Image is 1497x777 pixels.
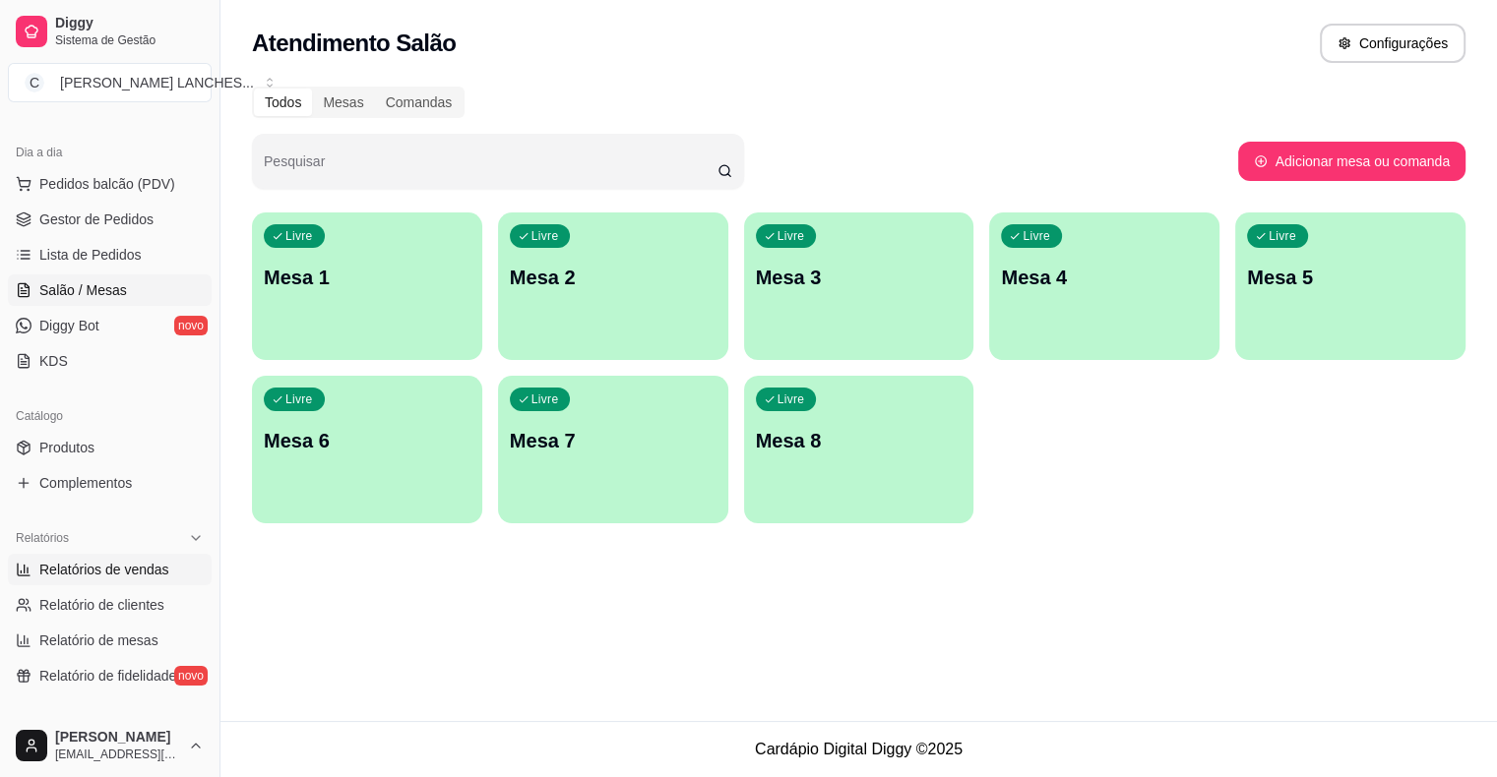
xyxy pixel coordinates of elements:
[1238,142,1466,181] button: Adicionar mesa ou comanda
[39,280,127,300] span: Salão / Mesas
[756,264,963,291] p: Mesa 3
[312,89,374,116] div: Mesas
[16,530,69,546] span: Relatórios
[778,228,805,244] p: Livre
[252,212,482,360] button: LivreMesa 1
[55,15,204,32] span: Diggy
[39,209,154,229] span: Gestor de Pedidos
[252,28,456,59] h2: Atendimento Salão
[531,228,559,244] p: Livre
[8,722,212,769] button: [PERSON_NAME][EMAIL_ADDRESS][DOMAIN_NAME]
[39,316,99,335] span: Diggy Bot
[25,73,44,92] span: C
[756,427,963,454] p: Mesa 8
[264,427,470,454] p: Mesa 6
[39,174,175,194] span: Pedidos balcão (PDV)
[285,228,313,244] p: Livre
[8,63,212,102] button: Select a team
[39,560,169,579] span: Relatórios de vendas
[8,589,212,621] a: Relatório de clientes
[264,264,470,291] p: Mesa 1
[744,212,974,360] button: LivreMesa 3
[39,438,94,457] span: Produtos
[252,376,482,523] button: LivreMesa 6
[8,554,212,585] a: Relatórios de vendas
[60,73,254,92] div: [PERSON_NAME] LANCHES ...
[8,204,212,235] a: Gestor de Pedidos
[8,432,212,463] a: Produtos
[8,310,212,341] a: Diggy Botnovo
[8,345,212,377] a: KDS
[8,625,212,656] a: Relatório de mesas
[8,137,212,168] div: Dia a dia
[744,376,974,523] button: LivreMesa 8
[1023,228,1050,244] p: Livre
[989,212,1219,360] button: LivreMesa 4
[39,666,176,686] span: Relatório de fidelidade
[254,89,312,116] div: Todos
[498,212,728,360] button: LivreMesa 2
[55,747,180,762] span: [EMAIL_ADDRESS][DOMAIN_NAME]
[8,8,212,55] a: DiggySistema de Gestão
[39,473,132,493] span: Complementos
[531,391,559,407] p: Livre
[285,391,313,407] p: Livre
[375,89,464,116] div: Comandas
[8,239,212,270] a: Lista de Pedidos
[510,427,717,454] p: Mesa 7
[39,595,164,615] span: Relatório de clientes
[510,264,717,291] p: Mesa 2
[39,630,158,650] span: Relatório de mesas
[1247,264,1454,291] p: Mesa 5
[8,274,212,306] a: Salão / Mesas
[778,391,805,407] p: Livre
[8,400,212,432] div: Catálogo
[39,245,142,265] span: Lista de Pedidos
[1001,264,1208,291] p: Mesa 4
[8,168,212,200] button: Pedidos balcão (PDV)
[264,159,717,179] input: Pesquisar
[39,351,68,371] span: KDS
[55,729,180,747] span: [PERSON_NAME]
[1235,212,1466,360] button: LivreMesa 5
[1320,24,1466,63] button: Configurações
[220,721,1497,777] footer: Cardápio Digital Diggy © 2025
[55,32,204,48] span: Sistema de Gestão
[8,660,212,691] a: Relatório de fidelidadenovo
[1269,228,1296,244] p: Livre
[498,376,728,523] button: LivreMesa 7
[8,467,212,499] a: Complementos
